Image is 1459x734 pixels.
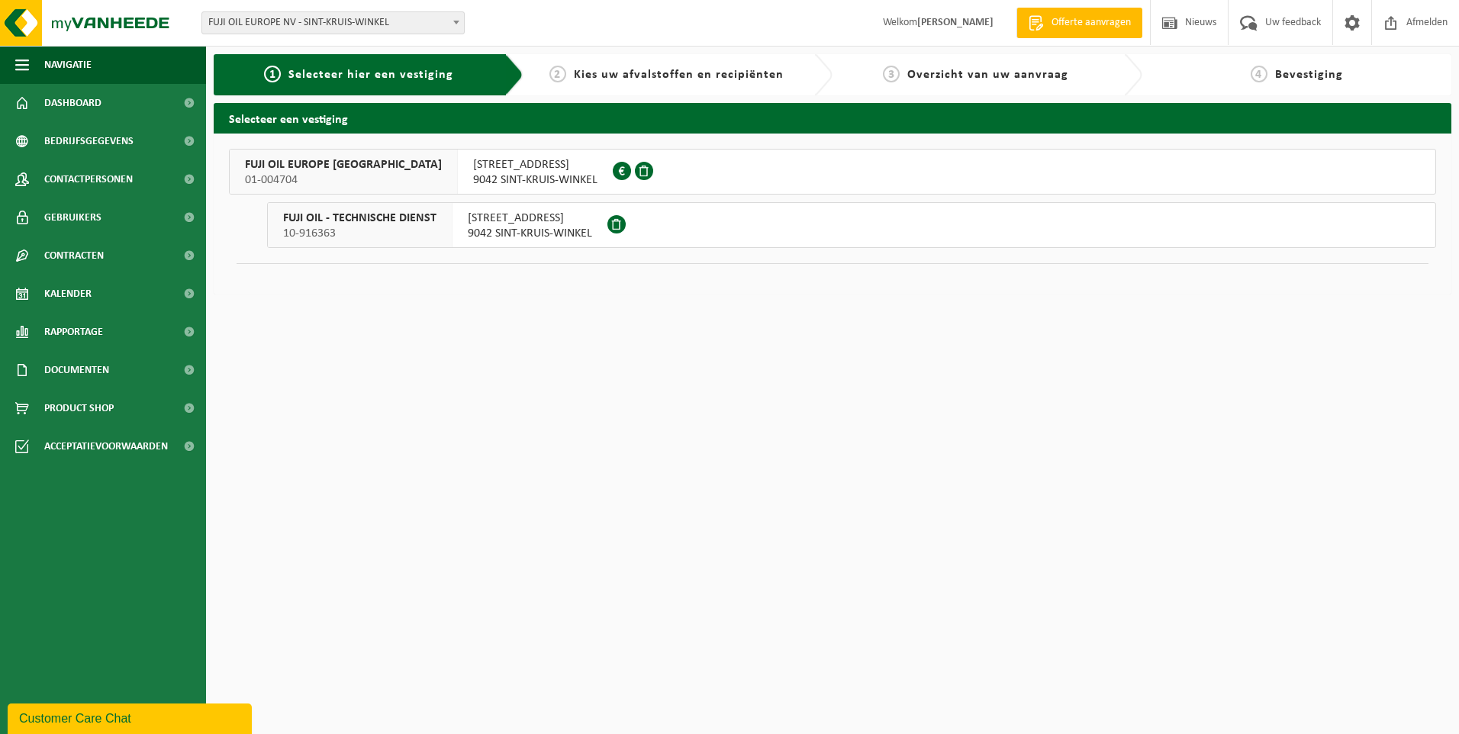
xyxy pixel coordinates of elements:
[201,11,465,34] span: FUJI OIL EUROPE NV - SINT-KRUIS-WINKEL
[44,351,109,389] span: Documenten
[473,157,597,172] span: [STREET_ADDRESS]
[44,46,92,84] span: Navigatie
[44,275,92,313] span: Kalender
[44,427,168,465] span: Acceptatievoorwaarden
[1016,8,1142,38] a: Offerte aanvragen
[917,17,994,28] strong: [PERSON_NAME]
[267,202,1436,248] button: FUJI OIL - TECHNISCHE DIENST 10-916363 [STREET_ADDRESS]9042 SINT-KRUIS-WINKEL
[549,66,566,82] span: 2
[44,122,134,160] span: Bedrijfsgegevens
[283,211,436,226] span: FUJI OIL - TECHNISCHE DIENST
[1251,66,1267,82] span: 4
[468,211,592,226] span: [STREET_ADDRESS]
[245,157,442,172] span: FUJI OIL EUROPE [GEOGRAPHIC_DATA]
[883,66,900,82] span: 3
[44,198,101,237] span: Gebruikers
[1048,15,1135,31] span: Offerte aanvragen
[8,700,255,734] iframe: chat widget
[44,313,103,351] span: Rapportage
[202,12,464,34] span: FUJI OIL EUROPE NV - SINT-KRUIS-WINKEL
[44,84,101,122] span: Dashboard
[1275,69,1343,81] span: Bevestiging
[44,237,104,275] span: Contracten
[264,66,281,82] span: 1
[245,172,442,188] span: 01-004704
[44,389,114,427] span: Product Shop
[907,69,1068,81] span: Overzicht van uw aanvraag
[468,226,592,241] span: 9042 SINT-KRUIS-WINKEL
[283,226,436,241] span: 10-916363
[44,160,133,198] span: Contactpersonen
[574,69,784,81] span: Kies uw afvalstoffen en recipiënten
[214,103,1451,133] h2: Selecteer een vestiging
[229,149,1436,195] button: FUJI OIL EUROPE [GEOGRAPHIC_DATA] 01-004704 [STREET_ADDRESS]9042 SINT-KRUIS-WINKEL
[288,69,453,81] span: Selecteer hier een vestiging
[473,172,597,188] span: 9042 SINT-KRUIS-WINKEL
